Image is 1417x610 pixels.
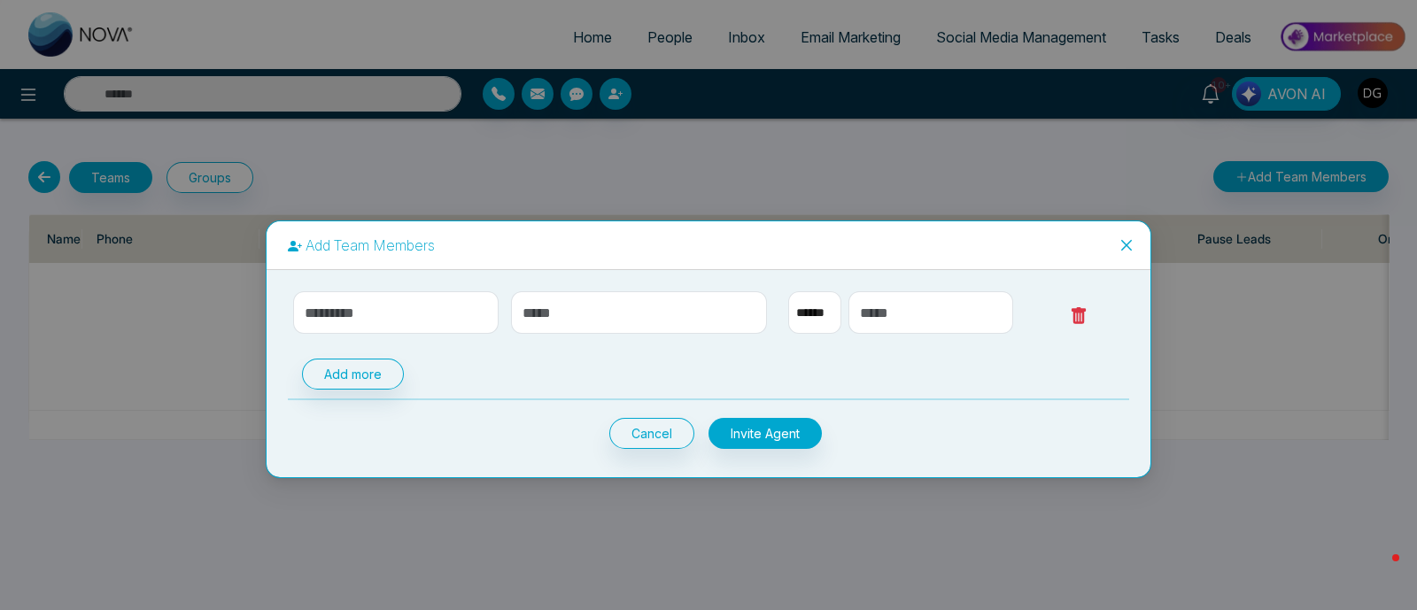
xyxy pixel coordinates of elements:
[708,418,822,449] button: Invite Agent
[1103,221,1150,269] button: Close
[288,236,1129,255] p: Add Team Members
[1119,238,1134,252] span: close
[1357,550,1399,592] iframe: Intercom live chat
[302,359,404,390] button: Add more
[609,418,694,449] button: Cancel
